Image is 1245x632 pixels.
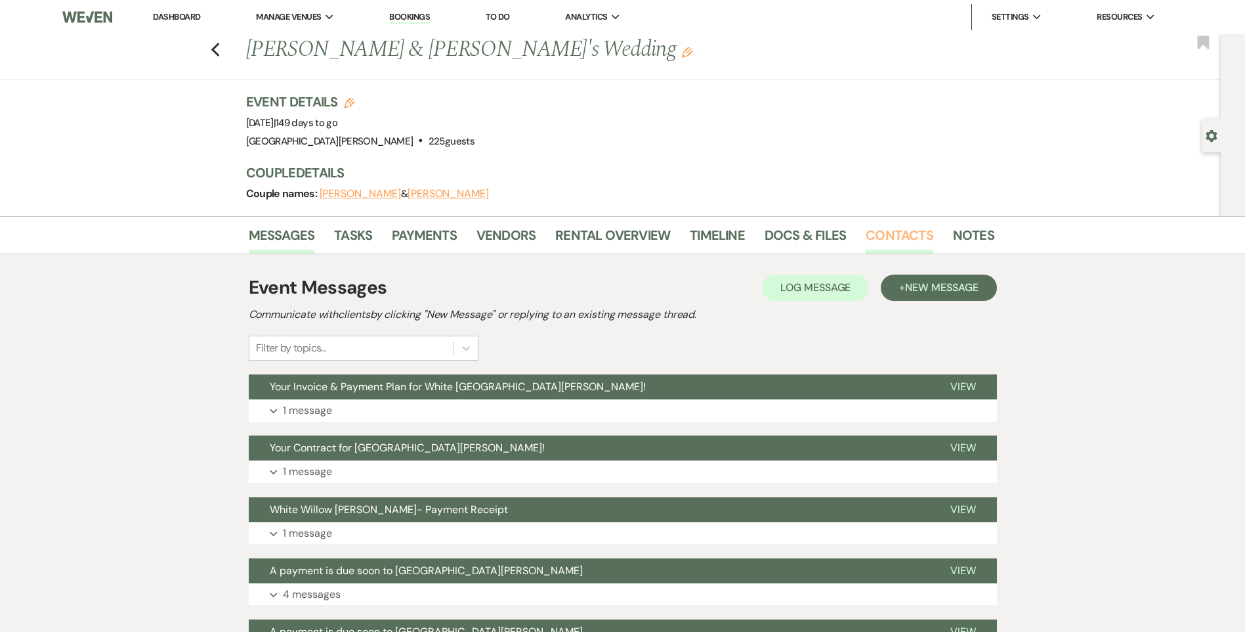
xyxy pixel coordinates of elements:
[246,187,320,200] span: Couple names:
[408,189,489,199] button: [PERSON_NAME]
[1206,129,1217,141] button: Open lead details
[950,380,976,394] span: View
[486,11,510,22] a: To Do
[249,461,997,483] button: 1 message
[249,583,997,606] button: 4 messages
[249,374,929,399] button: Your Invoice & Payment Plan for White [GEOGRAPHIC_DATA][PERSON_NAME]!
[953,225,994,254] a: Notes
[246,135,413,148] span: [GEOGRAPHIC_DATA][PERSON_NAME]
[762,275,869,301] button: Log Message
[905,281,978,294] span: New Message
[389,11,430,24] a: Bookings
[320,187,489,200] span: &
[690,225,745,254] a: Timeline
[765,225,846,254] a: Docs & Files
[555,225,670,254] a: Rental Overview
[881,275,996,301] button: +New Message
[249,558,929,583] button: A payment is due soon to [GEOGRAPHIC_DATA][PERSON_NAME]
[1097,11,1142,24] span: Resources
[992,11,1029,24] span: Settings
[249,274,387,302] h1: Event Messages
[249,225,315,254] a: Messages
[246,93,475,111] h3: Event Details
[249,436,929,461] button: Your Contract for [GEOGRAPHIC_DATA][PERSON_NAME]!
[270,441,545,455] span: Your Contract for [GEOGRAPHIC_DATA][PERSON_NAME]!
[249,497,929,522] button: White Willow [PERSON_NAME]- Payment Receipt
[283,463,332,480] p: 1 message
[950,441,976,455] span: View
[476,225,536,254] a: Vendors
[256,11,321,24] span: Manage Venues
[249,399,997,422] button: 1 message
[780,281,851,294] span: Log Message
[334,225,372,254] a: Tasks
[153,11,200,22] a: Dashboard
[256,340,326,356] div: Filter by topics...
[274,116,337,129] span: |
[929,374,997,399] button: View
[950,564,976,577] span: View
[866,225,933,254] a: Contacts
[270,503,508,516] span: White Willow [PERSON_NAME]- Payment Receipt
[246,116,338,129] span: [DATE]
[682,46,692,58] button: Edit
[283,586,341,603] p: 4 messages
[283,525,332,542] p: 1 message
[270,564,583,577] span: A payment is due soon to [GEOGRAPHIC_DATA][PERSON_NAME]
[392,225,457,254] a: Payments
[929,497,997,522] button: View
[950,503,976,516] span: View
[249,307,997,323] h2: Communicate with clients by clicking "New Message" or replying to an existing message thread.
[62,3,112,31] img: Weven Logo
[283,402,332,419] p: 1 message
[320,189,401,199] button: [PERSON_NAME]
[246,34,834,66] h1: [PERSON_NAME] & [PERSON_NAME]'s Wedding
[929,558,997,583] button: View
[929,436,997,461] button: View
[249,522,997,545] button: 1 message
[270,380,646,394] span: Your Invoice & Payment Plan for White [GEOGRAPHIC_DATA][PERSON_NAME]!
[246,164,981,182] h3: Couple Details
[429,135,475,148] span: 225 guests
[276,116,337,129] span: 149 days to go
[565,11,607,24] span: Analytics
